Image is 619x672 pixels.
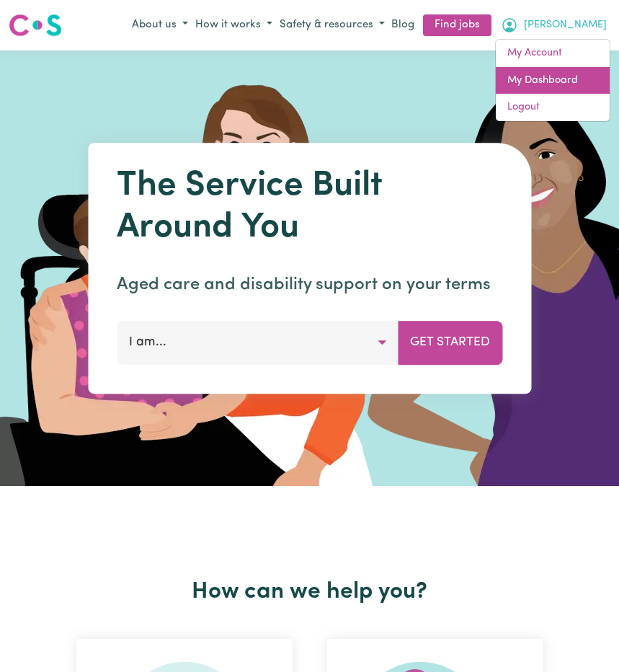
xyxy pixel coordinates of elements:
[276,14,388,37] button: Safety & resources
[117,272,502,298] p: Aged care and disability support on your terms
[398,321,502,364] button: Get Started
[117,166,502,249] h1: The Service Built Around You
[9,12,62,38] img: Careseekers logo
[495,39,610,122] div: My Account
[59,578,561,606] h2: How can we help you?
[192,14,276,37] button: How it works
[423,14,491,37] a: Find jobs
[128,14,192,37] button: About us
[524,17,607,33] span: [PERSON_NAME]
[117,321,398,364] button: I am...
[497,13,610,37] button: My Account
[496,94,610,121] a: Logout
[496,40,610,67] a: My Account
[496,67,610,94] a: My Dashboard
[388,14,417,37] a: Blog
[9,9,62,42] a: Careseekers logo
